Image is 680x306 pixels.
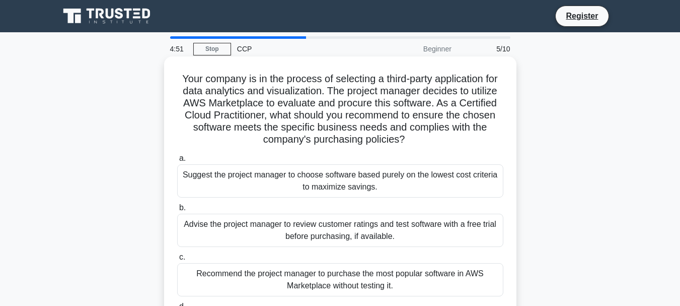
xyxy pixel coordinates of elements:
[231,39,369,59] div: CCP
[177,214,503,247] div: Advise the project manager to review customer ratings and test software with a free trial before ...
[179,253,185,261] span: c.
[177,263,503,296] div: Recommend the project manager to purchase the most popular software in AWS Marketplace without te...
[560,10,604,22] a: Register
[193,43,231,55] a: Stop
[179,154,186,162] span: a.
[369,39,458,59] div: Beginner
[177,164,503,198] div: Suggest the project manager to choose software based purely on the lowest cost criteria to maximi...
[176,73,504,146] h5: Your company is in the process of selecting a third-party application for data analytics and visu...
[458,39,516,59] div: 5/10
[164,39,193,59] div: 4:51
[179,203,186,212] span: b.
